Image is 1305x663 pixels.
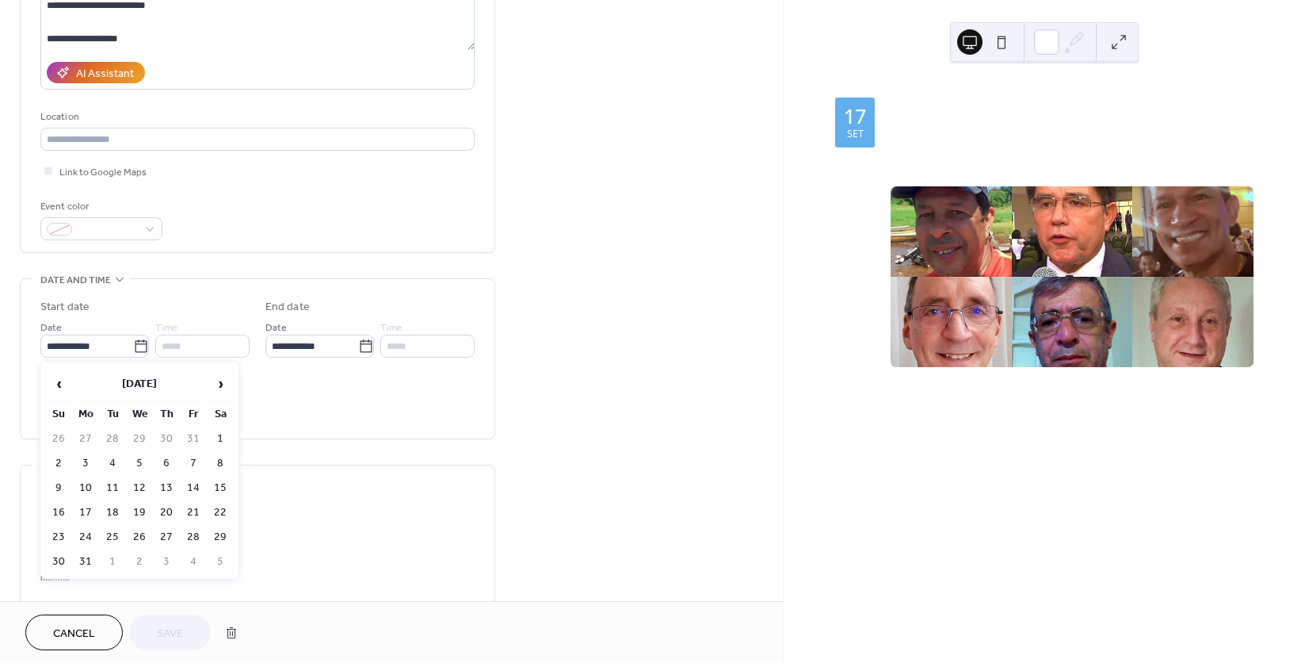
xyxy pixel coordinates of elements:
[46,501,71,524] td: 16
[73,526,98,549] td: 24
[891,96,1158,130] a: SOBREIRA, [PERSON_NAME], [PERSON_NAME], [PERSON_NAME], [PERSON_NAME]
[127,501,152,524] td: 19
[127,403,152,426] th: We
[208,501,233,524] td: 22
[847,129,864,140] div: set
[40,109,471,125] div: Location
[208,550,233,573] td: 5
[46,427,71,450] td: 26
[154,550,179,573] td: 3
[46,477,71,500] td: 9
[154,501,179,524] td: 20
[100,526,125,549] td: 25
[181,403,206,426] th: Fr
[208,526,233,549] td: 29
[891,379,1253,612] div: No dia 17 [PERSON_NAME] Votos de saúde e paz Pra dois amigos maneiros O [PERSON_NAME] "[PERSON_NA...
[910,140,1082,159] span: quarta-feira, setembro 17, 2025
[100,501,125,524] td: 18
[154,452,179,475] td: 6
[73,367,206,401] th: [DATE]
[891,140,903,159] div: ​
[59,164,147,181] span: Link to Google Maps
[46,526,71,549] td: 23
[208,477,233,500] td: 15
[155,320,177,336] span: Time
[100,550,125,573] td: 1
[154,403,179,426] th: Th
[208,403,233,426] th: Sa
[73,403,98,426] th: Mo
[844,106,866,126] div: 17
[73,427,98,450] td: 27
[73,452,98,475] td: 3
[73,550,98,573] td: 31
[40,198,159,215] div: Event color
[46,452,71,475] td: 2
[100,427,125,450] td: 28
[25,615,123,650] button: Cancel
[47,62,145,83] button: AI Assistant
[154,427,179,450] td: 30
[208,452,233,475] td: 8
[208,427,233,450] td: 1
[127,550,152,573] td: 2
[265,320,287,336] span: Date
[46,550,71,573] td: 30
[53,626,95,642] span: Cancel
[100,452,125,475] td: 4
[127,452,152,475] td: 5
[181,501,206,524] td: 21
[910,161,1117,176] a: Veja os perfis em [GEOGRAPHIC_DATA].
[154,526,179,549] td: 27
[40,299,90,316] div: Start date
[73,501,98,524] td: 17
[891,159,903,178] div: ​
[100,403,125,426] th: Tu
[380,320,403,336] span: Time
[127,477,152,500] td: 12
[73,477,98,500] td: 10
[100,477,125,500] td: 11
[181,452,206,475] td: 7
[76,66,134,82] div: AI Assistant
[47,368,71,400] span: ‹
[181,526,206,549] td: 28
[208,368,232,400] span: ›
[181,427,206,450] td: 31
[265,299,310,316] div: End date
[154,477,179,500] td: 13
[181,477,206,500] td: 14
[127,526,152,549] td: 26
[181,550,206,573] td: 4
[127,427,152,450] td: 29
[40,320,62,336] span: Date
[46,403,71,426] th: Su
[40,272,111,289] span: Date and time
